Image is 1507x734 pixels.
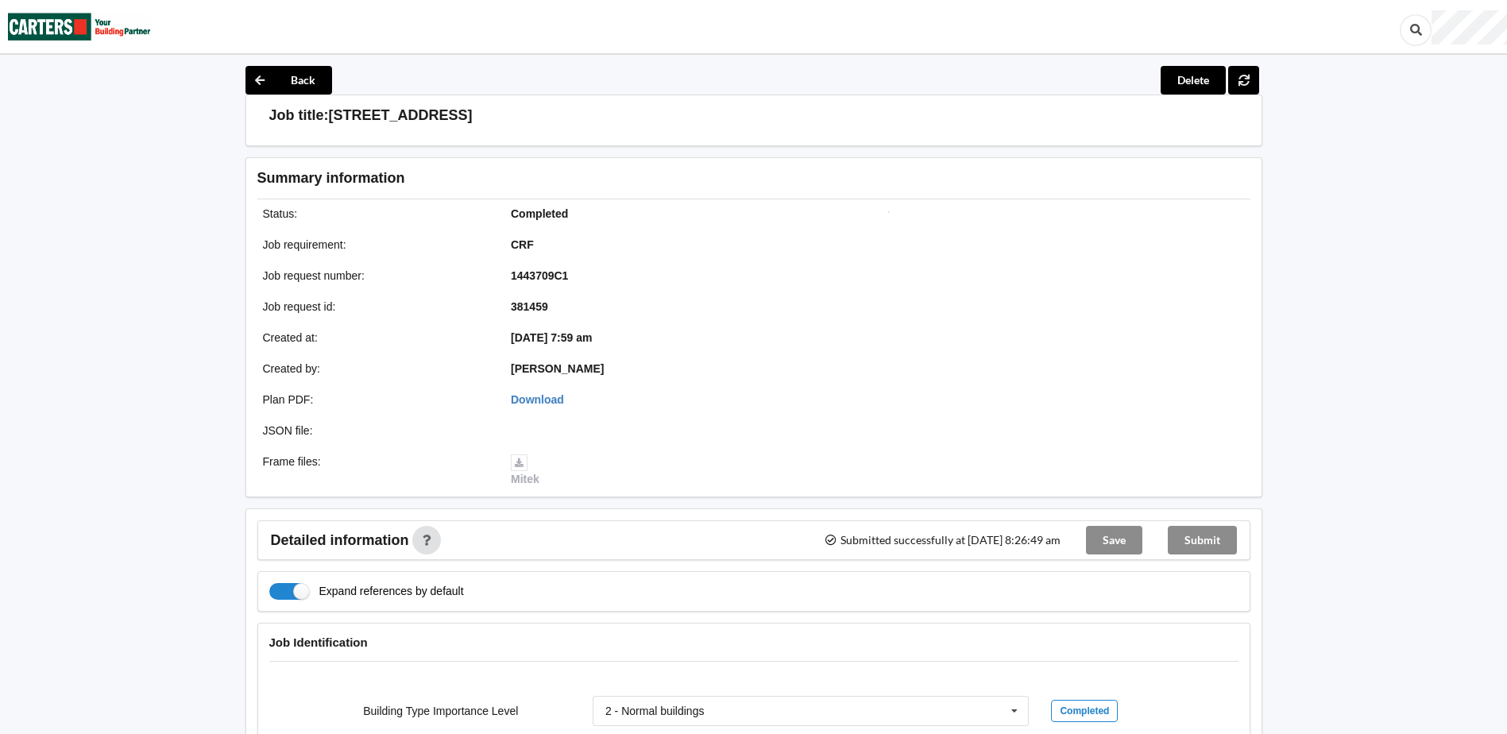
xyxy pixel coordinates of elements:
[363,705,518,717] label: Building Type Importance Level
[269,635,1238,650] h4: Job Identification
[511,300,548,313] b: 381459
[269,106,329,125] h3: Job title:
[269,583,464,600] label: Expand references by default
[252,392,500,408] div: Plan PDF :
[511,393,564,406] a: Download
[824,535,1060,546] span: Submitted successfully at [DATE] 8:26:49 am
[1432,10,1507,44] div: User Profile
[245,66,332,95] button: Back
[252,299,500,315] div: Job request id :
[8,1,151,52] img: Carters
[1161,66,1226,95] button: Delete
[252,454,500,487] div: Frame files :
[252,268,500,284] div: Job request number :
[1051,700,1118,722] div: Completed
[252,330,500,346] div: Created at :
[329,106,473,125] h3: [STREET_ADDRESS]
[511,362,604,375] b: [PERSON_NAME]
[511,269,568,282] b: 1443709C1
[511,207,568,220] b: Completed
[252,423,500,438] div: JSON file :
[511,238,534,251] b: CRF
[888,211,1126,229] img: Job impression image thumbnail
[511,331,592,344] b: [DATE] 7:59 am
[257,169,997,187] h3: Summary information
[252,206,500,222] div: Status :
[271,533,409,547] span: Detailed information
[605,705,705,717] div: 2 - Normal buildings
[252,361,500,377] div: Created by :
[252,237,500,253] div: Job requirement :
[511,455,539,485] a: Mitek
